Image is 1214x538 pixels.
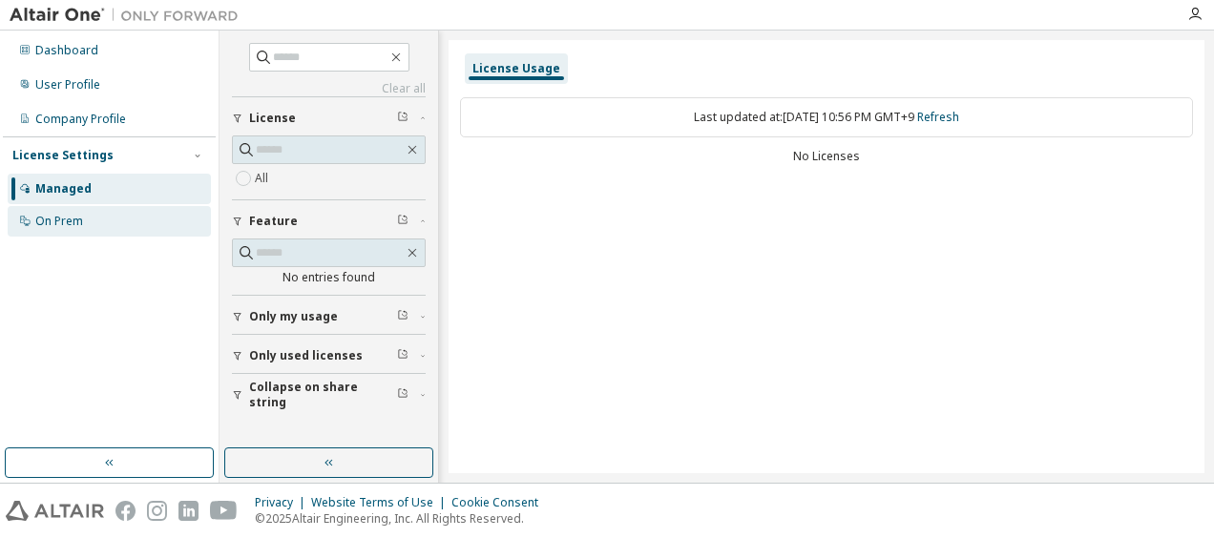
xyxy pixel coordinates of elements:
[115,501,136,521] img: facebook.svg
[232,374,426,416] button: Collapse on share string
[35,43,98,58] div: Dashboard
[397,348,408,363] span: Clear filter
[255,167,272,190] label: All
[249,309,338,324] span: Only my usage
[6,501,104,521] img: altair_logo.svg
[35,112,126,127] div: Company Profile
[917,109,959,125] a: Refresh
[311,495,451,510] div: Website Terms of Use
[397,309,408,324] span: Clear filter
[232,81,426,96] a: Clear all
[178,501,199,521] img: linkedin.svg
[451,495,550,510] div: Cookie Consent
[232,200,426,242] button: Feature
[210,501,238,521] img: youtube.svg
[249,214,298,229] span: Feature
[35,77,100,93] div: User Profile
[397,111,408,126] span: Clear filter
[249,380,397,410] span: Collapse on share string
[232,270,426,285] div: No entries found
[232,335,426,377] button: Only used licenses
[35,181,92,197] div: Managed
[232,296,426,338] button: Only my usage
[460,149,1193,164] div: No Licenses
[255,495,311,510] div: Privacy
[232,97,426,139] button: License
[460,97,1193,137] div: Last updated at: [DATE] 10:56 PM GMT+9
[249,111,296,126] span: License
[249,348,363,363] span: Only used licenses
[255,510,550,527] p: © 2025 Altair Engineering, Inc. All Rights Reserved.
[10,6,248,25] img: Altair One
[397,214,408,229] span: Clear filter
[472,61,560,76] div: License Usage
[12,148,114,163] div: License Settings
[397,387,408,403] span: Clear filter
[35,214,83,229] div: On Prem
[147,501,167,521] img: instagram.svg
